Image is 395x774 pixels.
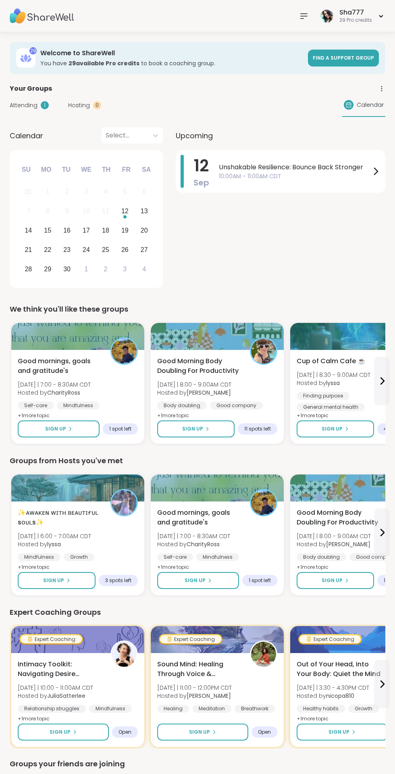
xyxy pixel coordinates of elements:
div: Breathwork [235,705,275,713]
div: Not available Friday, September 5th, 2025 [116,183,133,201]
span: Hosting [68,101,90,110]
div: 24 [83,244,90,255]
div: Expert Coaching [160,635,221,643]
span: Good Morning Body Doubling For Productivity [157,356,241,376]
span: Hosted by [157,389,231,397]
span: Hosted by [18,540,91,548]
div: Choose Saturday, September 20th, 2025 [135,222,153,239]
img: lyssa [112,490,137,515]
div: Choose Sunday, September 21st, 2025 [20,241,37,258]
div: month 2025-09 [19,182,154,279]
div: 25 [102,244,109,255]
button: Sign Up [297,572,374,589]
span: Sign Up [322,577,343,584]
div: Mindfulness [57,402,100,410]
span: Sign Up [328,728,349,736]
div: Not available Saturday, September 6th, 2025 [135,183,153,201]
div: 8 [46,206,50,216]
span: 11 spots left [244,426,271,432]
div: Mindfulness [89,705,132,713]
div: Choose Friday, September 26th, 2025 [116,241,133,258]
span: [DATE] | 6:00 - 7:00AM CDT [18,532,91,540]
span: Sign Up [322,425,343,433]
h3: You have to book a coaching group. [40,59,303,67]
span: Hosted by [297,540,371,548]
img: CharityRoss [251,490,276,515]
span: [DATE] | 8:00 - 9:00AM CDT [297,532,371,540]
span: Hosted by [18,692,93,700]
div: Choose Tuesday, September 30th, 2025 [58,260,76,278]
div: 29 [44,264,51,275]
div: Sha777 [339,8,372,17]
div: Not available Tuesday, September 9th, 2025 [58,203,76,220]
span: [DATE] | 7:00 - 8:30AM CDT [18,381,91,389]
span: [DATE] | 3:30 - 4:30PM CDT [297,684,369,692]
div: Choose Tuesday, September 16th, 2025 [58,222,76,239]
div: 3 [85,186,88,197]
div: 7 [27,206,30,216]
span: Attending [10,101,37,110]
span: ✨ᴀᴡᴀᴋᴇɴ ᴡɪᴛʜ ʙᴇᴀᴜᴛɪғᴜʟ sᴏᴜʟs✨ [18,508,102,527]
div: Su [17,161,35,179]
button: Sign Up [297,420,374,437]
span: 1 spot left [109,426,131,432]
div: 10 [83,206,90,216]
div: Not available Wednesday, September 3rd, 2025 [78,183,95,201]
div: Not available Tuesday, September 2nd, 2025 [58,183,76,201]
span: [DATE] | 10:00 - 11:00AM CDT [18,684,93,692]
span: Upcoming [176,130,213,141]
span: Open [118,729,131,735]
div: 21 [25,244,32,255]
div: Choose Friday, September 12th, 2025 [116,203,133,220]
span: Intimacy Toolkit: Navigating Desire Dynamics [18,660,102,679]
div: 20 [141,225,148,236]
span: Calendar [357,101,384,109]
span: 10:00AM - 11:00AM CDT [219,172,371,181]
span: Your Groups [10,84,52,94]
span: Sep [193,177,209,188]
div: We [77,161,95,179]
div: Not available Monday, September 8th, 2025 [39,203,56,220]
div: 4 [142,264,146,275]
div: 2 [65,186,69,197]
div: Finding purpose [297,392,349,400]
div: Relationship struggles [18,705,86,713]
div: 3 [123,264,127,275]
div: 19 [121,225,129,236]
span: Sign Up [43,577,64,584]
div: Choose Tuesday, September 23rd, 2025 [58,241,76,258]
div: Choose Monday, September 22nd, 2025 [39,241,56,258]
div: Choose Thursday, October 2nd, 2025 [97,260,114,278]
div: Mo [37,161,55,179]
span: Sign Up [50,728,71,736]
div: 26 [121,244,129,255]
span: Find a support group [313,54,374,61]
div: Self-care [18,402,54,410]
span: Hosted by [157,692,232,700]
div: 12 [121,206,129,216]
b: nicopa810 [326,692,354,700]
div: 29 Pro credits [339,17,372,24]
div: 23 [63,244,71,255]
span: Good Morning Body Doubling For Productivity [297,508,380,527]
b: [PERSON_NAME] [187,692,231,700]
button: Sign Up [157,572,239,589]
div: Sa [137,161,155,179]
div: 5 [123,186,127,197]
div: Expert Coaching [299,635,361,643]
b: lyssa [326,379,340,387]
div: Choose Saturday, October 4th, 2025 [135,260,153,278]
span: 12 [194,154,209,177]
div: Choose Thursday, September 18th, 2025 [97,222,114,239]
div: Not available Wednesday, September 10th, 2025 [78,203,95,220]
div: 30 [63,264,71,275]
button: Sign Up [18,572,96,589]
div: Mindfulness [196,553,239,561]
div: Growth [348,705,379,713]
b: [PERSON_NAME] [187,389,231,397]
div: 17 [83,225,90,236]
div: Body doubling [157,402,207,410]
span: Sound Mind: Healing Through Voice & Vibration [157,660,241,679]
span: [DATE] | 7:00 - 8:30AM CDT [157,532,230,540]
button: Sign Up [18,420,100,437]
